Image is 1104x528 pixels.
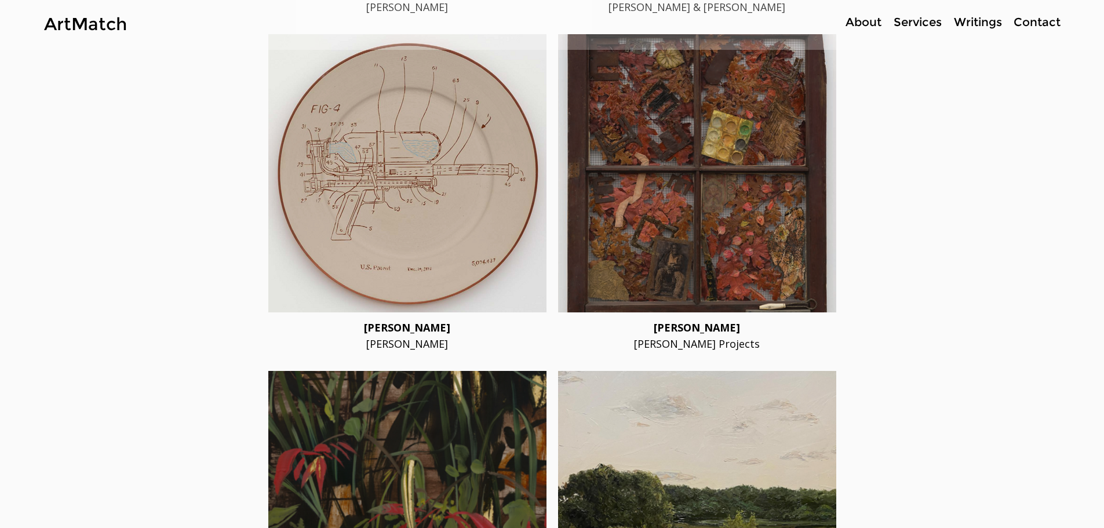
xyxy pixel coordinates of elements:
[364,321,450,334] span: [PERSON_NAME]
[948,14,1008,31] p: Writings
[887,14,948,31] a: Services
[366,337,448,351] span: [PERSON_NAME]
[44,13,127,35] a: ArtMatch
[948,14,1008,31] a: Writings
[1008,14,1066,31] p: Contact
[654,321,740,334] span: [PERSON_NAME]
[1008,14,1066,31] a: Contact
[888,14,948,31] p: Services
[803,14,1066,31] nav: Site
[839,14,887,31] a: About
[634,337,760,351] span: [PERSON_NAME] Projects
